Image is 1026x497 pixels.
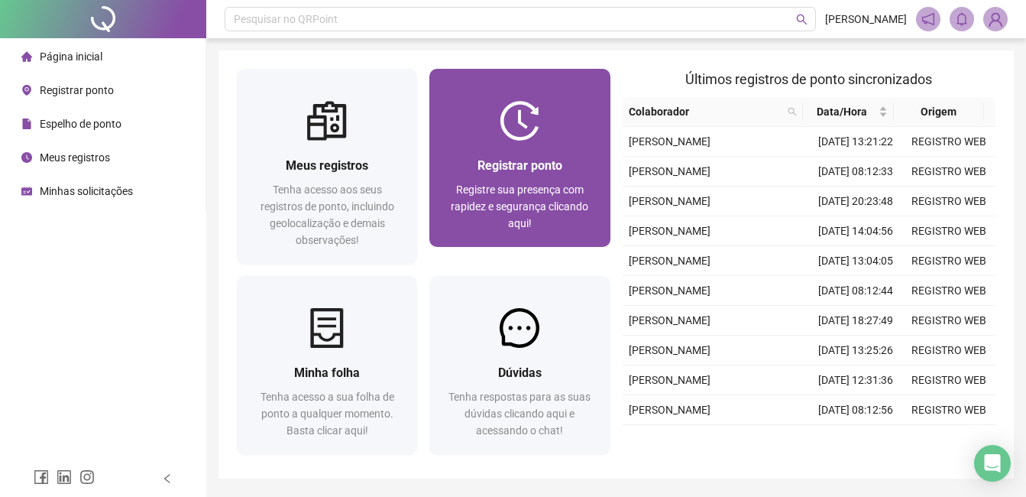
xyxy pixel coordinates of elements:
span: facebook [34,469,49,485]
span: [PERSON_NAME] [629,404,710,416]
td: REGISTRO WEB [902,216,995,246]
td: REGISTRO WEB [902,395,995,425]
td: [DATE] 08:12:44 [809,276,902,306]
a: Registrar pontoRegistre sua presença com rapidez e segurança clicando aqui! [429,69,610,247]
td: REGISTRO WEB [902,276,995,306]
td: REGISTRO WEB [902,425,995,455]
span: Colaborador [629,103,782,120]
span: Registrar ponto [40,84,114,96]
span: [PERSON_NAME] [825,11,907,28]
div: Open Intercom Messenger [974,445,1011,482]
span: notification [921,12,935,26]
td: REGISTRO WEB [902,306,995,336]
td: REGISTRO WEB [902,157,995,187]
th: Data/Hora [803,97,893,127]
span: schedule [21,186,32,197]
span: left [162,473,173,484]
td: REGISTRO WEB [902,336,995,365]
a: DúvidasTenha respostas para as suas dúvidas clicando aqui e acessando o chat! [429,276,610,454]
span: home [21,51,32,62]
span: [PERSON_NAME] [629,374,710,386]
span: [PERSON_NAME] [629,135,710,148]
span: Registrar ponto [477,158,562,173]
a: Minha folhaTenha acesso a sua folha de ponto a qualquer momento. Basta clicar aqui! [237,276,417,454]
td: [DATE] 13:25:26 [809,336,902,365]
td: REGISTRO WEB [902,187,995,216]
span: search [788,107,797,116]
a: Meus registrosTenha acesso aos seus registros de ponto, incluindo geolocalização e demais observa... [237,69,417,264]
span: file [21,119,32,129]
span: search [796,14,808,25]
td: [DATE] 12:31:36 [809,365,902,395]
span: Últimos registros de ponto sincronizados [685,71,932,87]
td: [DATE] 20:23:48 [809,187,902,216]
span: Tenha respostas para as suas dúvidas clicando aqui e acessando o chat! [448,391,591,437]
span: Meus registros [40,151,110,164]
th: Origem [894,97,984,127]
span: bell [955,12,969,26]
span: Tenha acesso aos seus registros de ponto, incluindo geolocalização e demais observações! [261,184,394,246]
span: [PERSON_NAME] [629,344,710,356]
td: [DATE] 14:04:56 [809,216,902,246]
td: [DATE] 13:21:22 [809,127,902,157]
td: REGISTRO WEB [902,127,995,157]
span: environment [21,85,32,96]
td: [DATE] 13:04:05 [809,246,902,276]
td: REGISTRO WEB [902,365,995,395]
span: [PERSON_NAME] [629,284,710,297]
span: clock-circle [21,152,32,163]
span: [PERSON_NAME] [629,314,710,326]
span: [PERSON_NAME] [629,165,710,177]
td: [DATE] 18:31:09 [809,425,902,455]
span: linkedin [57,469,72,485]
span: Espelho de ponto [40,118,121,130]
span: Minhas solicitações [40,185,133,197]
span: [PERSON_NAME] [629,225,710,237]
td: [DATE] 08:12:33 [809,157,902,187]
img: 86078 [984,8,1007,31]
td: [DATE] 18:27:49 [809,306,902,336]
span: Registre sua presença com rapidez e segurança clicando aqui! [451,184,588,229]
span: instagram [79,469,95,485]
span: [PERSON_NAME] [629,255,710,267]
span: Data/Hora [809,103,875,120]
td: REGISTRO WEB [902,246,995,276]
span: Dúvidas [498,365,542,380]
span: [PERSON_NAME] [629,195,710,207]
span: Meus registros [286,158,368,173]
span: Página inicial [40,50,102,63]
span: Minha folha [294,365,360,380]
span: search [785,100,800,123]
span: Tenha acesso a sua folha de ponto a qualquer momento. Basta clicar aqui! [261,391,394,437]
td: [DATE] 08:12:56 [809,395,902,425]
